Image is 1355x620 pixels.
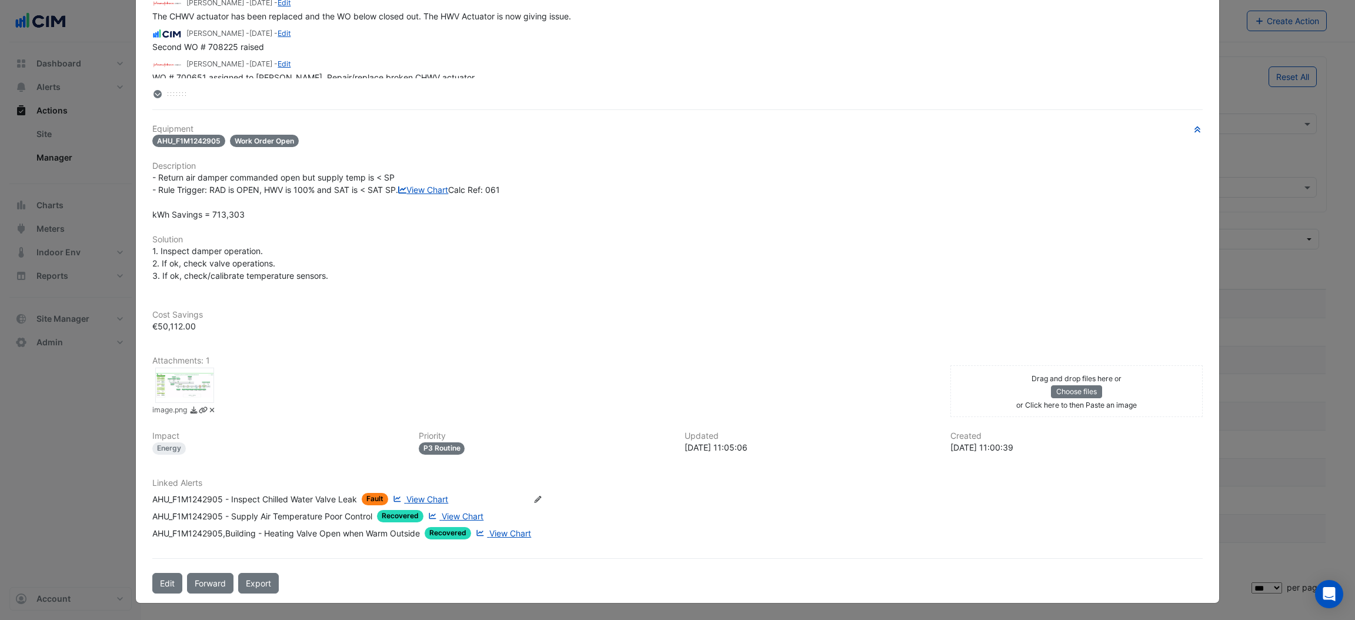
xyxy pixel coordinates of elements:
[249,29,272,38] span: 2025-04-15 11:40:48
[238,573,279,594] a: Export
[152,161,1202,171] h6: Description
[152,405,187,417] small: image.png
[155,368,214,403] div: image.png
[152,246,328,281] span: 1. Inspect damper operation. 2. If ok, check valve operations. 3. If ok, check/calibrate temperat...
[152,321,196,331] span: €50,112.00
[152,42,264,52] span: Second WO # 708225 raised
[473,527,531,539] a: View Chart
[950,431,1202,441] h6: Created
[189,405,198,417] a: Download
[533,495,542,504] fa-icon: Edit Linked Alerts
[152,28,182,41] img: CIM
[187,573,233,594] button: Forward
[685,441,936,454] div: [DATE] 11:05:06
[152,356,1202,366] h6: Attachments: 1
[278,29,291,38] a: Edit
[152,11,571,21] span: The CHWV actuator has been replaced and the WO below closed out. The HWV Actuator is now giving i...
[152,172,500,219] span: - Return air damper commanded open but supply temp is < SP - Rule Trigger: RAD is OPEN, HWV is 10...
[199,405,208,417] a: Copy link to clipboard
[950,441,1202,454] div: [DATE] 11:00:39
[152,573,182,594] button: Edit
[152,135,225,147] span: AHU_F1M1242905
[278,59,291,68] a: Edit
[152,510,372,522] div: AHU_F1M1242905 - Supply Air Temperature Poor Control
[152,58,182,71] img: JnJ Vision Care
[249,59,272,68] span: 2025-03-05 09:42:47
[152,90,163,98] fa-layers: More
[406,494,448,504] span: View Chart
[152,442,186,455] div: Energy
[685,431,936,441] h6: Updated
[152,235,1202,245] h6: Solution
[425,527,471,539] span: Recovered
[208,405,216,417] a: Delete
[186,28,291,39] small: [PERSON_NAME] - -
[152,431,404,441] h6: Impact
[152,124,1202,134] h6: Equipment
[230,135,299,147] span: Work Order Open
[1051,385,1102,398] button: Choose files
[426,510,483,522] a: View Chart
[186,59,291,69] small: [PERSON_NAME] - -
[1315,580,1343,608] div: Open Intercom Messenger
[442,511,483,521] span: View Chart
[362,493,388,505] span: Fault
[152,72,476,82] span: WO # 700651 assigned to [PERSON_NAME]. Repair/replace broken CHWV actuator.
[152,310,1202,320] h6: Cost Savings
[391,493,448,505] a: View Chart
[419,431,670,441] h6: Priority
[152,527,420,539] div: AHU_F1M1242905,Building - Heating Valve Open when Warm Outside
[1016,401,1137,409] small: or Click here to then Paste an image
[398,185,448,195] a: View Chart
[377,510,423,522] span: Recovered
[419,442,465,455] div: P3 Routine
[152,478,1202,488] h6: Linked Alerts
[152,493,357,505] div: AHU_F1M1242905 - Inspect Chilled Water Valve Leak
[1032,374,1122,383] small: Drag and drop files here or
[489,528,531,538] span: View Chart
